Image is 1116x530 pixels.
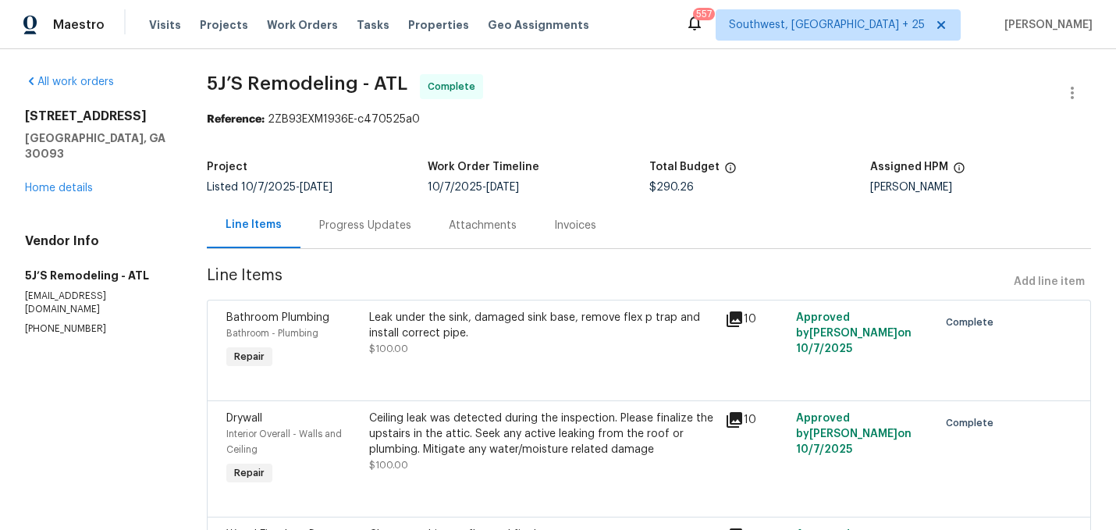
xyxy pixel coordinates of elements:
div: Ceiling leak was detected during the inspection. Please finalize the upstairs in the attic. Seek ... [369,411,716,457]
div: Progress Updates [319,218,411,233]
div: 2ZB93EXM1936E-c470525a0 [207,112,1091,127]
span: Tasks [357,20,389,30]
span: Bathroom - Plumbing [226,329,318,338]
span: Approved by [PERSON_NAME] on [796,312,912,354]
div: 10 [725,310,787,329]
span: Interior Overall - Walls and Ceiling [226,429,342,454]
span: Complete [428,79,482,94]
span: Bathroom Plumbing [226,312,329,323]
span: Complete [946,415,1000,431]
h5: 5J’S Remodeling - ATL [25,268,169,283]
h4: Vendor Info [25,233,169,249]
h5: Total Budget [649,162,720,173]
span: Approved by [PERSON_NAME] on [796,413,912,455]
span: $100.00 [369,344,408,354]
span: Visits [149,17,181,33]
span: Maestro [53,17,105,33]
span: [PERSON_NAME] [998,17,1093,33]
span: 10/7/2025 [796,343,852,354]
h5: Project [207,162,247,173]
span: Repair [228,465,271,481]
a: All work orders [25,76,114,87]
span: $100.00 [369,461,408,470]
h5: Work Order Timeline [428,162,539,173]
span: Geo Assignments [488,17,589,33]
a: Home details [25,183,93,194]
span: Complete [946,315,1000,330]
span: Line Items [207,268,1008,297]
span: Work Orders [267,17,338,33]
div: Line Items [226,217,282,233]
span: Repair [228,349,271,365]
span: 10/7/2025 [428,182,482,193]
span: [DATE] [486,182,519,193]
div: Attachments [449,218,517,233]
h5: Assigned HPM [870,162,948,173]
span: Projects [200,17,248,33]
div: Leak under the sink, damaged sink base, remove flex p trap and install correct pipe. [369,310,716,341]
span: $290.26 [649,182,694,193]
b: Reference: [207,114,265,125]
span: - [428,182,519,193]
h5: [GEOGRAPHIC_DATA], GA 30093 [25,130,169,162]
span: Listed [207,182,332,193]
span: Properties [408,17,469,33]
span: Drywall [226,413,262,424]
span: 10/7/2025 [796,444,852,455]
span: Southwest, [GEOGRAPHIC_DATA] + 25 [729,17,925,33]
p: [PHONE_NUMBER] [25,322,169,336]
span: 5J’S Remodeling - ATL [207,74,407,93]
span: The hpm assigned to this work order. [953,162,965,182]
p: [EMAIL_ADDRESS][DOMAIN_NAME] [25,290,169,316]
span: 10/7/2025 [241,182,296,193]
span: The total cost of line items that have been proposed by Opendoor. This sum includes line items th... [724,162,737,182]
div: 10 [725,411,787,429]
div: 557 [696,6,712,22]
span: [DATE] [300,182,332,193]
h2: [STREET_ADDRESS] [25,108,169,124]
div: [PERSON_NAME] [870,182,1091,193]
span: - [241,182,332,193]
div: Invoices [554,218,596,233]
